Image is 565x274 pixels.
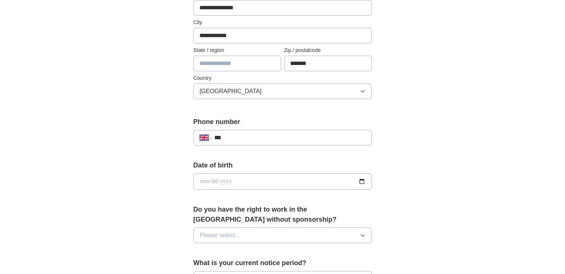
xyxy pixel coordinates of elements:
[193,205,372,225] label: Do you have the right to work in the [GEOGRAPHIC_DATA] without sponsorship?
[193,74,372,82] label: Country
[193,117,372,127] label: Phone number
[193,228,372,243] button: Please select...
[193,19,372,26] label: City
[200,231,240,240] span: Please select...
[193,84,372,99] button: [GEOGRAPHIC_DATA]
[200,87,262,96] span: [GEOGRAPHIC_DATA]
[193,258,372,268] label: What is your current notice period?
[193,160,372,170] label: Date of birth
[193,46,281,54] label: State / region
[284,46,372,54] label: Zip / postalcode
